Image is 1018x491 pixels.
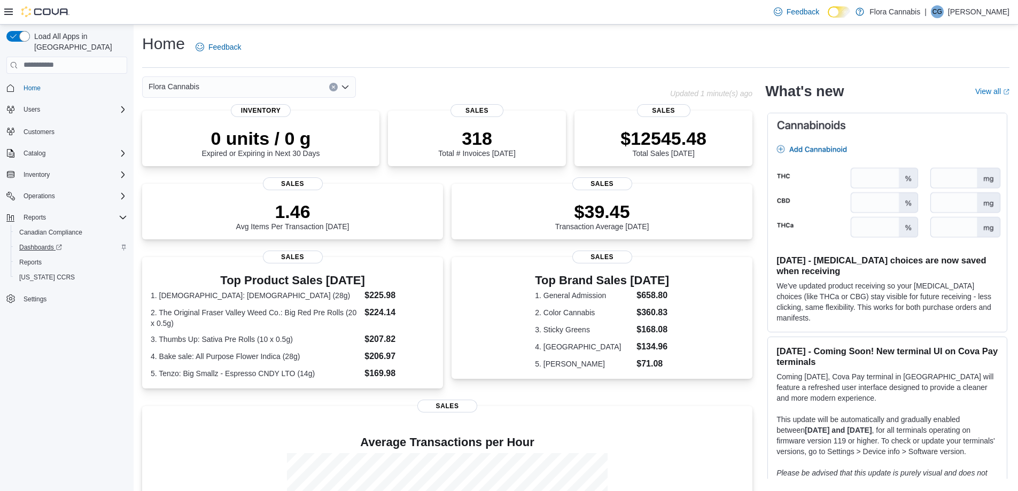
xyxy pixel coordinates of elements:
[535,307,632,318] dt: 2. Color Cannabis
[2,167,131,182] button: Inventory
[11,225,131,240] button: Canadian Compliance
[208,42,241,52] span: Feedback
[149,80,199,93] span: Flora Cannabis
[24,170,50,179] span: Inventory
[19,292,127,306] span: Settings
[151,436,744,449] h4: Average Transactions per Hour
[151,351,360,362] dt: 4. Bake sale: All Purpose Flower Indica (28g)
[555,201,649,222] p: $39.45
[142,33,185,54] h1: Home
[236,201,349,222] p: 1.46
[24,192,55,200] span: Operations
[535,274,669,287] h3: Top Brand Sales [DATE]
[636,340,669,353] dd: $134.96
[450,104,504,117] span: Sales
[572,177,632,190] span: Sales
[2,123,131,139] button: Customers
[2,291,131,307] button: Settings
[19,147,127,160] span: Catalog
[11,255,131,270] button: Reports
[24,295,46,303] span: Settings
[805,426,872,434] strong: [DATE] and [DATE]
[19,190,127,202] span: Operations
[637,104,690,117] span: Sales
[948,5,1009,18] p: [PERSON_NAME]
[19,103,44,116] button: Users
[6,76,127,334] nav: Complex example
[364,367,434,380] dd: $169.98
[2,189,131,204] button: Operations
[620,128,706,158] div: Total Sales [DATE]
[30,31,127,52] span: Load All Apps in [GEOGRAPHIC_DATA]
[236,201,349,231] div: Avg Items Per Transaction [DATE]
[636,357,669,370] dd: $71.08
[19,168,54,181] button: Inventory
[670,89,752,98] p: Updated 1 minute(s) ago
[975,87,1009,96] a: View allExternal link
[364,306,434,319] dd: $224.14
[19,190,59,202] button: Operations
[787,6,819,17] span: Feedback
[19,124,127,138] span: Customers
[151,274,434,287] h3: Top Product Sales [DATE]
[931,5,944,18] div: Chris Grout
[19,258,42,267] span: Reports
[19,211,127,224] span: Reports
[341,83,349,91] button: Open list of options
[364,333,434,346] dd: $207.82
[535,324,632,335] dt: 3. Sticky Greens
[19,211,50,224] button: Reports
[776,414,998,457] p: This update will be automatically and gradually enabled between , for all terminals operating on ...
[263,251,323,263] span: Sales
[151,368,360,379] dt: 5. Tenzo: Big Smallz - Espresso CNDY LTO (14g)
[438,128,515,158] div: Total # Invoices [DATE]
[151,290,360,301] dt: 1. [DEMOGRAPHIC_DATA]: [DEMOGRAPHIC_DATA] (28g)
[19,168,127,181] span: Inventory
[19,293,51,306] a: Settings
[19,81,127,95] span: Home
[202,128,320,149] p: 0 units / 0 g
[191,36,245,58] a: Feedback
[535,358,632,369] dt: 5. [PERSON_NAME]
[828,6,850,18] input: Dark Mode
[776,255,998,276] h3: [DATE] - [MEDICAL_DATA] choices are now saved when receiving
[636,323,669,336] dd: $168.08
[263,177,323,190] span: Sales
[364,289,434,302] dd: $225.98
[535,341,632,352] dt: 4. [GEOGRAPHIC_DATA]
[776,469,988,488] em: Please be advised that this update is purely visual and does not impact payment functionality.
[572,251,632,263] span: Sales
[924,5,927,18] p: |
[555,201,649,231] div: Transaction Average [DATE]
[151,334,360,345] dt: 3. Thumbs Up: Sativa Pre Rolls (10 x 0.5g)
[24,84,41,92] span: Home
[15,226,127,239] span: Canadian Compliance
[19,228,82,237] span: Canadian Compliance
[329,83,338,91] button: Clear input
[776,346,998,367] h3: [DATE] - Coming Soon! New terminal UI on Cova Pay terminals
[15,256,46,269] a: Reports
[2,146,131,161] button: Catalog
[21,6,69,17] img: Cova
[24,149,45,158] span: Catalog
[19,147,50,160] button: Catalog
[620,128,706,149] p: $12545.48
[15,271,127,284] span: Washington CCRS
[11,240,131,255] a: Dashboards
[15,241,66,254] a: Dashboards
[151,307,360,329] dt: 2. The Original Fraser Valley Weed Co.: Big Red Pre Rolls (20 x 0.5g)
[417,400,477,412] span: Sales
[776,371,998,403] p: Coming [DATE], Cova Pay terminal in [GEOGRAPHIC_DATA] will feature a refreshed user interface des...
[364,350,434,363] dd: $206.97
[1003,89,1009,95] svg: External link
[19,103,127,116] span: Users
[231,104,291,117] span: Inventory
[24,128,55,136] span: Customers
[15,256,127,269] span: Reports
[15,241,127,254] span: Dashboards
[202,128,320,158] div: Expired or Expiring in Next 30 Days
[24,105,40,114] span: Users
[24,213,46,222] span: Reports
[2,80,131,96] button: Home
